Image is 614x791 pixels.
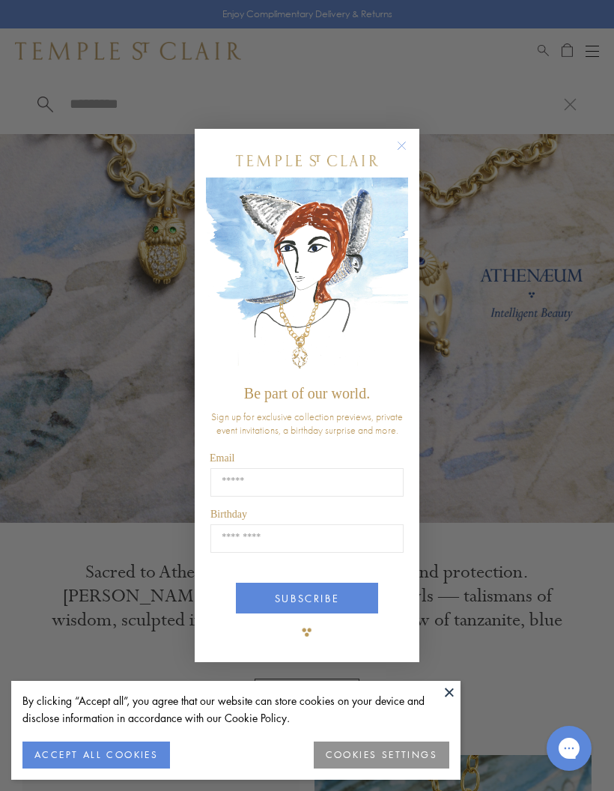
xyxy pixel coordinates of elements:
[236,155,378,166] img: Temple St. Clair
[236,583,378,613] button: SUBSCRIBE
[244,385,370,401] span: Be part of our world.
[314,742,449,769] button: COOKIES SETTINGS
[211,410,403,437] span: Sign up for exclusive collection previews, private event invitations, a birthday surprise and more.
[210,452,234,464] span: Email
[22,692,449,727] div: By clicking “Accept all”, you agree that our website can store cookies on your device and disclos...
[292,617,322,647] img: TSC
[206,178,408,378] img: c4a9eb12-d91a-4d4a-8ee0-386386f4f338.jpeg
[210,509,247,520] span: Birthday
[400,144,419,163] button: Close dialog
[539,721,599,776] iframe: Gorgias live chat messenger
[210,468,404,497] input: Email
[22,742,170,769] button: ACCEPT ALL COOKIES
